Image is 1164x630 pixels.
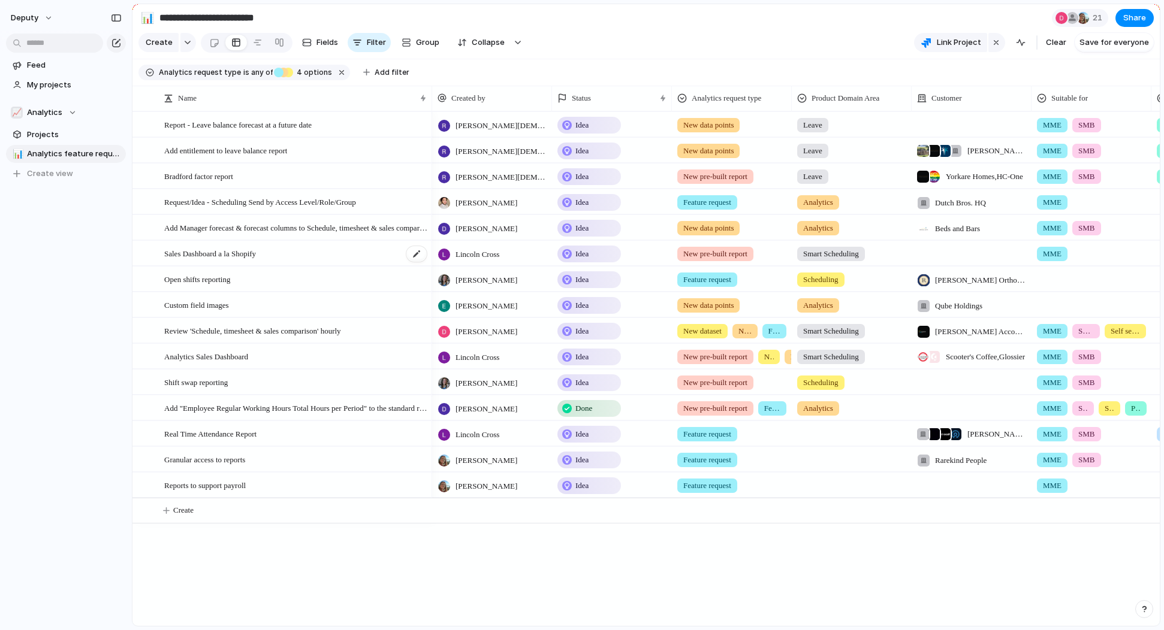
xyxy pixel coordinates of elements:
[812,92,879,104] span: Product Domain Area
[164,246,256,260] span: Sales Dashboard a la Shopify
[456,429,499,441] span: Lincoln Cross
[1043,222,1062,234] span: MME
[456,403,517,415] span: [PERSON_NAME]
[164,375,228,389] span: Shift swap reporting
[683,402,747,414] span: New pre-built report
[416,37,439,49] span: Group
[1043,119,1062,131] span: MME
[683,248,747,260] span: New pre-built report
[456,377,517,389] span: [PERSON_NAME]
[683,196,731,208] span: Feature request
[5,8,59,28] button: deputy
[1078,377,1094,389] span: SMB
[27,168,73,180] span: Create view
[683,145,734,157] span: New data points
[141,10,154,26] div: 📊
[6,126,126,144] a: Projects
[27,107,62,119] span: Analytics
[575,222,589,234] span: Idea
[764,351,774,363] span: New dataset
[164,272,230,286] span: Open shifts reporting
[683,480,731,492] span: Feature request
[575,351,589,363] span: Idea
[803,274,839,286] span: Scheduling
[1043,171,1062,183] span: MME
[683,454,731,466] span: Feature request
[456,274,517,286] span: [PERSON_NAME]
[768,325,780,337] span: Feature request
[931,92,962,104] span: Customer
[11,107,23,119] div: 📈
[293,67,332,78] span: options
[683,325,722,337] span: New dataset
[456,352,499,364] span: Lincoln Cross
[164,452,245,466] span: Granular access to reports
[1093,12,1106,24] span: 21
[164,478,246,492] span: Reports to support payroll
[1078,119,1094,131] span: SMB
[575,402,592,414] span: Done
[138,8,157,28] button: 📊
[138,33,179,52] button: Create
[6,145,126,163] div: 📊Analytics feature requests
[1075,33,1154,52] button: Save for everyone
[249,67,273,78] span: any of
[1046,37,1066,49] span: Clear
[1043,351,1062,363] span: MME
[803,145,822,157] span: Leave
[1078,222,1094,234] span: SMB
[27,59,122,71] span: Feed
[178,92,197,104] span: Name
[451,92,485,104] span: Created by
[803,196,833,208] span: Analytics
[946,351,1025,363] span: Scooter's Coffee , Glossier
[1043,145,1062,157] span: MME
[683,274,731,286] span: Feature request
[803,325,859,337] span: Smart Scheduling
[575,480,589,492] span: Idea
[1043,325,1062,337] span: MME
[6,56,126,74] a: Feed
[803,171,822,183] span: Leave
[575,325,589,337] span: Idea
[1105,402,1114,414] span: Self serve
[367,37,386,49] span: Filter
[803,351,859,363] span: Smart Scheduling
[1043,428,1062,440] span: MME
[1078,402,1088,414] span: SMB
[803,248,859,260] span: Smart Scheduling
[456,197,517,209] span: [PERSON_NAME]
[1051,92,1088,104] span: Suitable for
[456,480,517,492] span: [PERSON_NAME]
[575,377,589,389] span: Idea
[356,64,417,81] button: Add filter
[791,351,800,363] span: New data points
[803,402,833,414] span: Analytics
[164,220,428,234] span: Add Manager forecast & forecast columns to Schedule, timesheet & sales comparison report
[935,326,1026,338] span: [PERSON_NAME] Accommodation
[575,171,589,183] span: Idea
[456,171,547,183] span: [PERSON_NAME][DEMOGRAPHIC_DATA]
[11,148,23,160] button: 📊
[6,104,126,122] button: 📈Analytics
[1123,12,1146,24] span: Share
[316,37,338,49] span: Fields
[13,147,21,161] div: 📊
[935,300,982,312] span: Qube Holdings
[164,169,233,183] span: Bradford factor report
[803,222,833,234] span: Analytics
[450,33,511,52] button: Collapse
[164,323,341,337] span: Review 'Schedule, timesheet & sales comparison' hourly
[6,165,126,183] button: Create view
[1078,351,1094,363] span: SMB
[472,37,505,49] span: Collapse
[164,298,229,311] span: Custom field images
[764,402,780,414] span: Feature request
[1043,454,1062,466] span: MME
[164,117,312,131] span: Report - Leave balance forecast at a future date
[164,401,428,414] span: Add "Employee Regular Working Hours Total Hours per Period" to the standard report > Team Member ...
[967,428,1026,440] span: [PERSON_NAME] Hotel Group , Ventia NSW WofG Cleaning , Eucalytpus , The Boring Company , [PERSON_...
[1078,171,1094,183] span: SMB
[1041,33,1071,52] button: Clear
[575,274,589,286] span: Idea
